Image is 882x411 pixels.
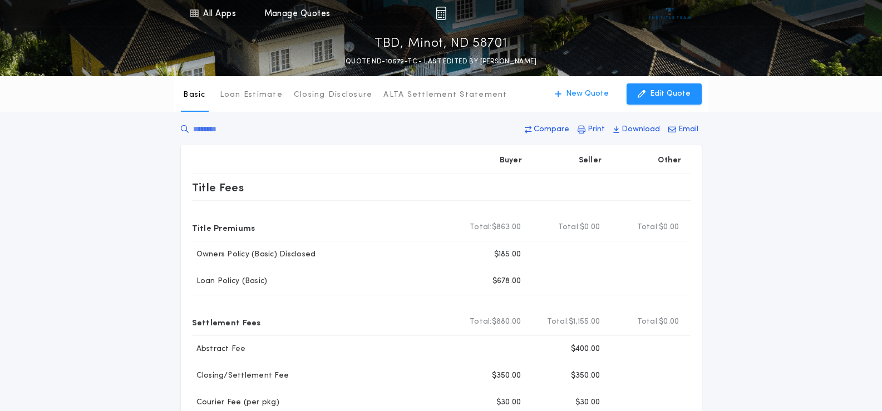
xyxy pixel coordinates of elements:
[574,120,608,140] button: Print
[678,124,698,135] p: Email
[659,222,679,233] span: $0.00
[470,316,492,328] b: Total:
[649,8,691,19] img: vs-icon
[665,120,702,140] button: Email
[571,344,600,355] p: $400.00
[558,222,580,233] b: Total:
[492,276,521,287] p: $678.00
[492,370,521,382] p: $350.00
[571,370,600,382] p: $350.00
[294,90,373,101] p: Closing Disclosure
[496,397,521,408] p: $30.00
[566,88,609,100] p: New Quote
[383,90,507,101] p: ALTA Settlement Statement
[580,222,600,233] span: $0.00
[192,276,268,287] p: Loan Policy (Basic)
[183,90,205,101] p: Basic
[375,35,507,53] p: TBD, Minot, ND 58701
[610,120,663,140] button: Download
[192,313,261,331] p: Settlement Fees
[500,155,522,166] p: Buyer
[659,316,679,328] span: $0.00
[637,222,659,233] b: Total:
[650,88,691,100] p: Edit Quote
[579,155,602,166] p: Seller
[470,222,492,233] b: Total:
[588,124,605,135] p: Print
[521,120,573,140] button: Compare
[192,249,316,260] p: Owners Policy (Basic) Disclosed
[534,124,569,135] p: Compare
[492,316,521,328] span: $880.00
[192,219,255,236] p: Title Premiums
[637,316,659,328] b: Total:
[658,155,681,166] p: Other
[220,90,283,101] p: Loan Estimate
[492,222,521,233] span: $863.00
[436,7,446,20] img: img
[192,370,289,382] p: Closing/Settlement Fee
[346,56,536,67] p: QUOTE ND-10572-TC - LAST EDITED BY [PERSON_NAME]
[547,316,569,328] b: Total:
[192,397,279,408] p: Courier Fee (per pkg)
[192,344,246,355] p: Abstract Fee
[627,83,702,105] button: Edit Quote
[544,83,620,105] button: New Quote
[575,397,600,408] p: $30.00
[192,179,244,196] p: Title Fees
[494,249,521,260] p: $185.00
[622,124,660,135] p: Download
[569,316,600,328] span: $1,155.00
